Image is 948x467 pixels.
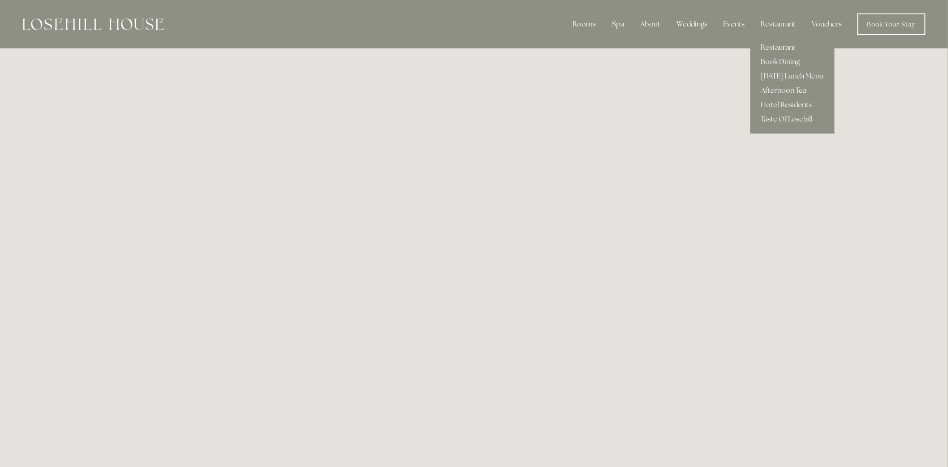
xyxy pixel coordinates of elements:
[605,15,631,33] div: Spa
[750,83,835,98] a: Afternoon Tea
[750,69,835,83] a: [DATE] Lunch Menu
[716,15,752,33] div: Events
[750,55,835,69] a: Book Dining
[633,15,668,33] div: About
[805,15,849,33] a: Vouchers
[565,15,603,33] div: Rooms
[22,18,164,30] img: Losehill House
[750,40,835,55] a: Restaurant
[858,13,926,35] a: Book Your Stay
[750,98,835,112] a: Hotel Residents
[754,15,803,33] div: Restaurant
[669,15,715,33] div: Weddings
[750,112,835,126] a: Taste Of Losehill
